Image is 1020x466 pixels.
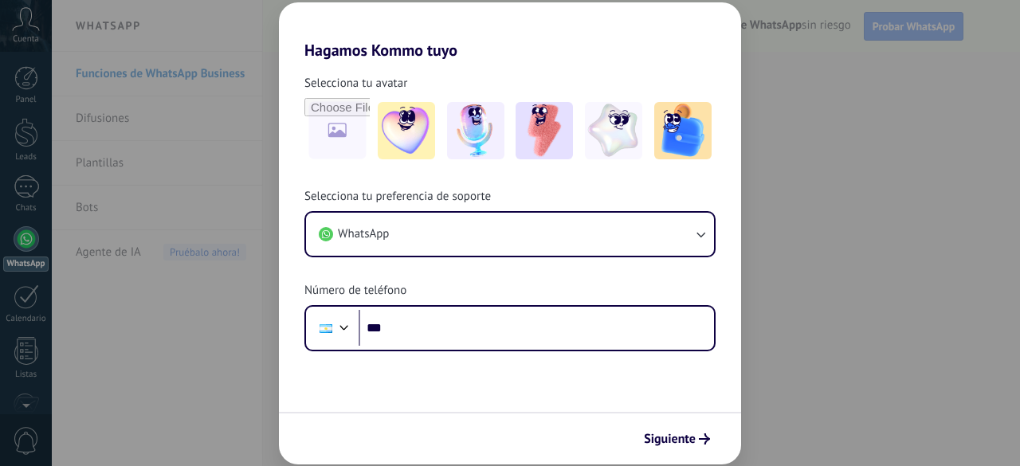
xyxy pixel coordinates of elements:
span: WhatsApp [338,226,389,242]
img: -1.jpeg [378,102,435,159]
img: -5.jpeg [654,102,712,159]
h2: Hagamos Kommo tuyo [279,2,741,60]
span: Siguiente [644,433,696,444]
span: Selecciona tu preferencia de soporte [304,189,491,205]
button: WhatsApp [306,213,714,256]
img: -2.jpeg [447,102,504,159]
span: Selecciona tu avatar [304,76,407,92]
button: Siguiente [637,425,717,452]
img: -4.jpeg [585,102,642,159]
img: -3.jpeg [516,102,573,159]
span: Número de teléfono [304,283,406,299]
div: Argentina: + 54 [311,311,341,345]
